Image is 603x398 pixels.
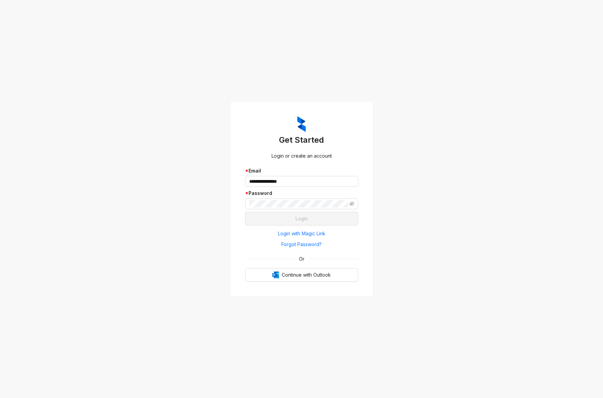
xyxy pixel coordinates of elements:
img: Outlook [272,272,279,278]
h3: Get Started [245,135,358,145]
span: Or [294,255,309,263]
div: Login or create an account [245,152,358,160]
img: ZumaIcon [297,116,306,132]
button: Login [245,212,358,225]
button: Forgot Password? [245,239,358,250]
span: eye-invisible [349,201,354,206]
span: Login with Magic Link [278,230,325,237]
div: Email [245,167,358,175]
button: OutlookContinue with Outlook [245,268,358,282]
span: Continue with Outlook [282,271,331,279]
button: Login with Magic Link [245,228,358,239]
span: Forgot Password? [281,241,322,248]
div: Password [245,190,358,197]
